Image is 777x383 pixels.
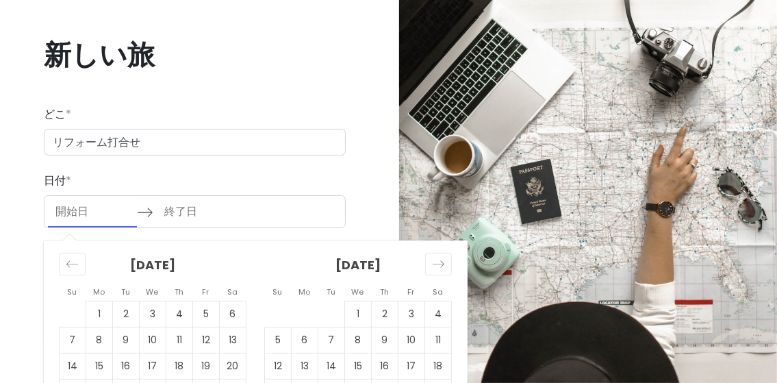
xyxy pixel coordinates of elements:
[220,327,246,353] td: Choose Saturday, September 13, 2025 as your check-in date. It’s available.
[193,301,220,327] td: Choose Friday, September 5, 2025 as your check-in date. It’s available.
[265,327,292,353] td: Choose Sunday, October 5, 2025 as your check-in date. It’s available.
[44,173,66,188] font: 日付
[227,286,238,297] small: Sa
[318,353,345,379] td: Choose Tuesday, October 14, 2025 as your check-in date. It’s available.
[130,256,175,273] strong: [DATE]
[408,286,415,297] small: Fr
[193,353,220,379] td: Choose Friday, September 19, 2025 as your check-in date. It’s available.
[60,353,86,379] td: Choose Sunday, September 14, 2025 as your check-in date. It’s available.
[433,286,443,297] small: Sa
[86,353,113,379] td: Choose Monday, September 15, 2025 as your check-in date. It’s available.
[121,286,130,297] small: Tu
[166,327,193,353] td: Choose Thursday, September 11, 2025 as your check-in date. It’s available.
[140,301,166,327] td: Choose Wednesday, September 3, 2025 as your check-in date. It’s available.
[140,353,166,379] td: Choose Wednesday, September 17, 2025 as your check-in date. It’s available.
[398,301,425,327] td: Choose Friday, October 3, 2025 as your check-in date. It’s available.
[380,286,389,297] small: Th
[372,327,398,353] td: Choose Thursday, October 9, 2025 as your check-in date. It’s available.
[273,286,283,297] small: Su
[140,327,166,353] td: Choose Wednesday, September 10, 2025 as your check-in date. It’s available.
[175,286,183,297] small: Th
[425,253,452,275] div: Move forward to switch to the next month.
[193,327,220,353] td: Choose Friday, September 12, 2025 as your check-in date. It’s available.
[48,196,137,227] input: 開始日
[203,286,209,297] small: Fr
[166,353,193,379] td: Choose Thursday, September 18, 2025 as your check-in date. It’s available.
[220,301,246,327] td: Choose Saturday, September 6, 2025 as your check-in date. It’s available.
[352,286,364,297] small: We
[425,353,452,379] td: Choose Saturday, October 18, 2025 as your check-in date. It’s available.
[398,353,425,379] td: Choose Friday, October 17, 2025 as your check-in date. It’s available.
[44,36,155,74] font: 新しい旅
[44,106,66,122] font: どこ
[327,286,335,297] small: Tu
[425,327,452,353] td: Choose Saturday, October 11, 2025 as your check-in date. It’s available.
[298,286,310,297] small: Mo
[113,327,140,353] td: Choose Tuesday, September 9, 2025 as your check-in date. It’s available.
[335,256,381,273] strong: [DATE]
[68,286,77,297] small: Su
[157,196,246,227] input: 終了日
[220,353,246,379] td: Choose Saturday, September 20, 2025 as your check-in date. It’s available.
[425,301,452,327] td: Choose Saturday, October 4, 2025 as your check-in date. It’s available.
[44,129,346,156] input: 都市（例：ニューヨーク）
[292,353,318,379] td: Choose Monday, October 13, 2025 as your check-in date. It’s available.
[60,327,86,353] td: Choose Sunday, September 7, 2025 as your check-in date. It’s available.
[345,327,372,353] td: Choose Wednesday, October 8, 2025 as your check-in date. It’s available.
[147,286,159,297] small: We
[372,301,398,327] td: Choose Thursday, October 2, 2025 as your check-in date. It’s available.
[113,353,140,379] td: Choose Tuesday, September 16, 2025 as your check-in date. It’s available.
[166,301,193,327] td: Choose Thursday, September 4, 2025 as your check-in date. It’s available.
[93,286,105,297] small: Mo
[292,327,318,353] td: Choose Monday, October 6, 2025 as your check-in date. It’s available.
[345,353,372,379] td: Choose Wednesday, October 15, 2025 as your check-in date. It’s available.
[398,327,425,353] td: Choose Friday, October 10, 2025 as your check-in date. It’s available.
[318,327,345,353] td: Choose Tuesday, October 7, 2025 as your check-in date. It’s available.
[265,353,292,379] td: Choose Sunday, October 12, 2025 as your check-in date. It’s available.
[345,301,372,327] td: Choose Wednesday, October 1, 2025 as your check-in date. It’s available.
[372,353,398,379] td: Choose Thursday, October 16, 2025 as your check-in date. It’s available.
[86,301,113,327] td: Choose Monday, September 1, 2025 as your check-in date. It’s available.
[59,253,86,275] div: Move backward to switch to the previous month.
[113,301,140,327] td: Choose Tuesday, September 2, 2025 as your check-in date. It’s available.
[86,327,113,353] td: Choose Monday, September 8, 2025 as your check-in date. It’s available.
